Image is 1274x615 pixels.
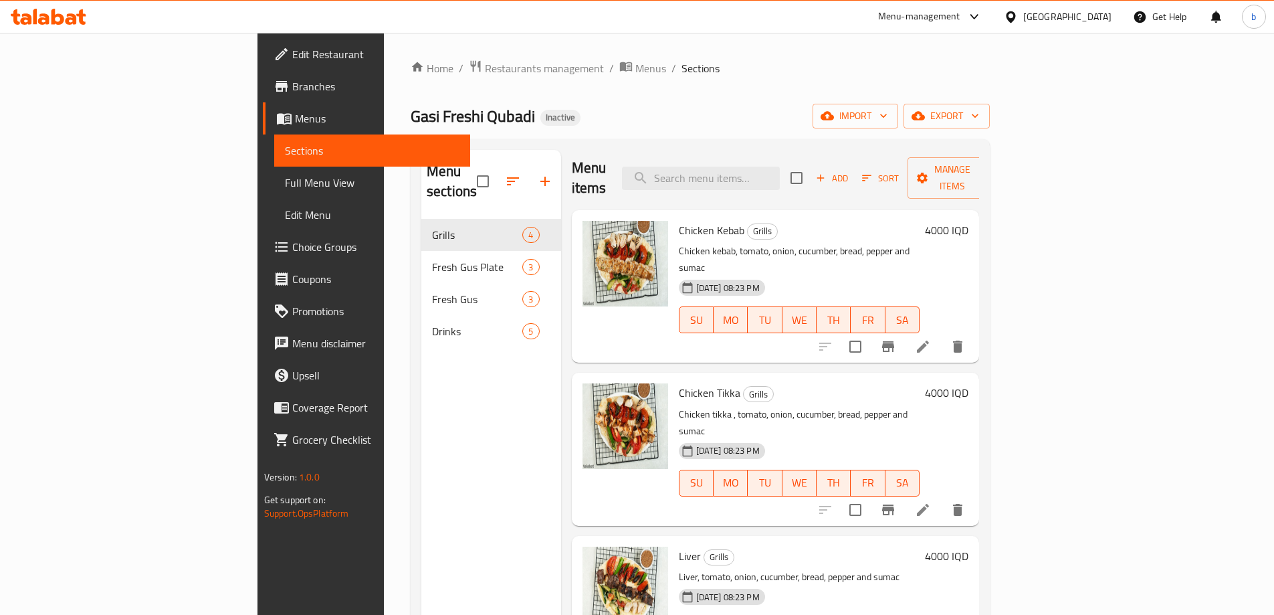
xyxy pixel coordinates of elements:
[714,306,748,333] button: MO
[263,102,470,135] a: Menus
[292,335,459,351] span: Menu disclaimer
[817,470,851,497] button: TH
[719,473,742,493] span: MO
[285,207,459,223] span: Edit Menu
[753,473,776,493] span: TU
[704,549,734,565] div: Grills
[292,303,459,319] span: Promotions
[292,432,459,448] span: Grocery Checklist
[822,473,845,493] span: TH
[915,502,931,518] a: Edit menu item
[782,470,817,497] button: WE
[1023,9,1111,24] div: [GEOGRAPHIC_DATA]
[432,227,522,243] span: Grills
[914,108,979,124] span: export
[788,311,811,330] span: WE
[814,171,850,186] span: Add
[432,259,522,275] span: Fresh Gus Plate
[811,168,853,189] span: Add item
[841,333,869,361] span: Select to update
[274,135,470,167] a: Sections
[529,165,561,197] button: Add section
[421,251,561,283] div: Fresh Gus Plate3
[622,167,780,190] input: search
[872,331,904,363] button: Branch-specific-item
[747,224,778,240] div: Grills
[264,505,349,522] a: Support.OpsPlatform
[872,494,904,526] button: Branch-specific-item
[788,473,811,493] span: WE
[681,60,720,76] span: Sections
[904,104,990,128] button: export
[522,259,539,275] div: items
[691,444,765,457] span: [DATE] 08:23 PM
[714,470,748,497] button: MO
[915,339,931,355] a: Edit menu item
[782,164,811,192] span: Select section
[891,311,914,330] span: SA
[748,224,777,239] span: Grills
[925,383,968,402] h6: 4000 IQD
[744,387,773,402] span: Grills
[679,243,920,276] p: Chicken kebab, tomato, onion, cucumber, bread, pepper and sumac
[841,496,869,524] span: Select to update
[885,470,920,497] button: SA
[885,306,920,333] button: SA
[878,9,960,25] div: Menu-management
[748,306,782,333] button: TU
[432,291,522,307] span: Fresh Gus
[421,315,561,347] div: Drinks5
[421,283,561,315] div: Fresh Gus3
[274,167,470,199] a: Full Menu View
[292,271,459,287] span: Coupons
[609,60,614,76] li: /
[292,400,459,416] span: Coverage Report
[925,221,968,240] h6: 4000 IQD
[540,110,580,126] div: Inactive
[691,591,765,604] span: [DATE] 08:23 PM
[292,78,459,94] span: Branches
[263,424,470,456] a: Grocery Checklist
[411,60,990,77] nav: breadcrumb
[942,494,974,526] button: delete
[274,199,470,231] a: Edit Menu
[263,263,470,295] a: Coupons
[823,108,887,124] span: import
[263,359,470,391] a: Upsell
[299,468,320,486] span: 1.0.0
[679,470,714,497] button: SU
[522,291,539,307] div: items
[817,306,851,333] button: TH
[679,220,744,240] span: Chicken Kebab
[719,311,742,330] span: MO
[523,261,538,274] span: 3
[295,110,459,126] span: Menus
[685,311,708,330] span: SU
[685,473,708,493] span: SU
[942,331,974,363] button: delete
[263,70,470,102] a: Branches
[748,470,782,497] button: TU
[908,157,997,199] button: Manage items
[523,325,538,338] span: 5
[918,161,986,195] span: Manage items
[263,391,470,424] a: Coverage Report
[582,221,668,306] img: Chicken Kebab
[285,175,459,191] span: Full Menu View
[522,227,539,243] div: items
[469,167,497,195] span: Select all sections
[813,104,898,128] button: import
[292,367,459,383] span: Upsell
[263,295,470,327] a: Promotions
[292,46,459,62] span: Edit Restaurant
[263,38,470,70] a: Edit Restaurant
[679,383,740,403] span: Chicken Tikka
[522,323,539,339] div: items
[432,323,522,339] div: Drinks
[679,546,701,566] span: Liver
[292,239,459,255] span: Choice Groups
[263,231,470,263] a: Choice Groups
[679,406,920,440] p: Chicken tikka , tomato, onion, cucumber, bread, pepper and sumac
